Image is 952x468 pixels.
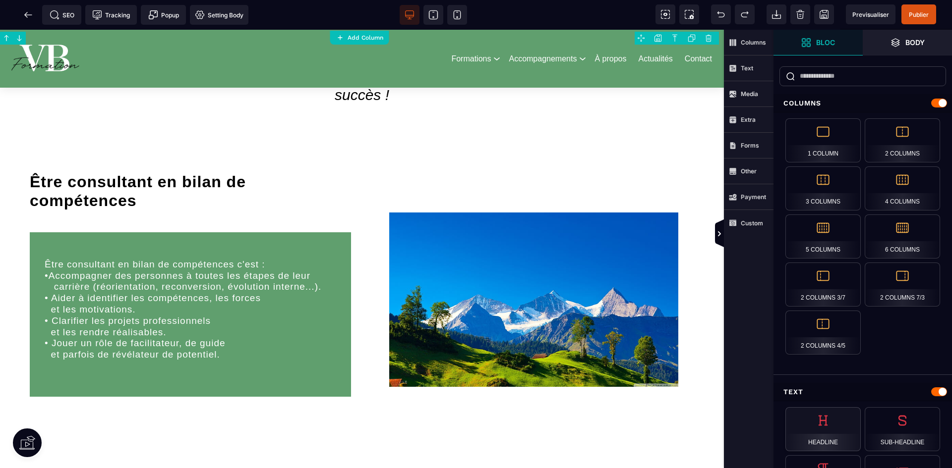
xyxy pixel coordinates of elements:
[905,39,925,46] strong: Body
[785,214,861,259] div: 5 Columns
[846,4,895,24] span: Preview
[785,311,861,355] div: 2 Columns 4/5
[45,308,229,330] span: • Jouer un rôle de facilitateur, de guide et parfois de révélateur de potentiel.
[389,183,678,357] img: 56eca4264eb68680381d68ae0fb151ee_media-03.jpg
[909,11,929,18] span: Publier
[785,262,861,307] div: 2 Columns 3/7
[865,262,940,307] div: 2 Columns 7/3
[451,23,491,36] a: Formations
[148,10,179,20] span: Popup
[852,11,889,18] span: Previsualiser
[773,94,952,112] div: Columns
[741,39,766,46] strong: Columns
[741,167,757,175] strong: Other
[45,263,264,285] span: • Aider à identifier les compétences, les forces et les motivations.
[45,241,321,262] span: •
[741,219,763,227] strong: Custom
[509,23,577,36] a: Accompagnements
[8,4,82,53] img: 86a4aa658127570b91344bfc39bbf4eb_Blanc_sur_fond_vert.png
[773,383,952,401] div: Text
[92,10,130,20] span: Tracking
[741,64,753,72] strong: Text
[45,286,214,308] span: • Clarifier les projets professionnels et les rendre réalisables.
[45,241,321,262] span: Accompagner des personnes à toutes les étapes de leur carrière (réorientation, reconversion, évol...
[865,214,940,259] div: 6 Columns
[50,10,74,20] span: SEO
[865,407,940,451] div: Sub-Headline
[348,34,383,41] strong: Add Column
[741,116,756,123] strong: Extra
[685,23,712,36] a: Contact
[865,118,940,162] div: 2 Columns
[30,143,351,181] div: Être consultant en bilan de compétences
[785,166,861,210] div: 3 Columns
[655,4,675,24] span: View components
[741,90,758,98] strong: Media
[865,166,940,210] div: 4 Columns
[638,23,672,36] a: Actualités
[773,30,863,55] span: Open Blocks
[741,193,766,201] strong: Payment
[863,30,952,55] span: Open Layer Manager
[785,407,861,451] div: Headline
[816,39,835,46] strong: Bloc
[741,142,759,149] strong: Forms
[195,10,243,20] span: Setting Body
[785,118,861,162] div: 1 Column
[330,31,389,45] button: Add Column
[679,4,699,24] span: Screenshot
[595,23,626,36] a: À propos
